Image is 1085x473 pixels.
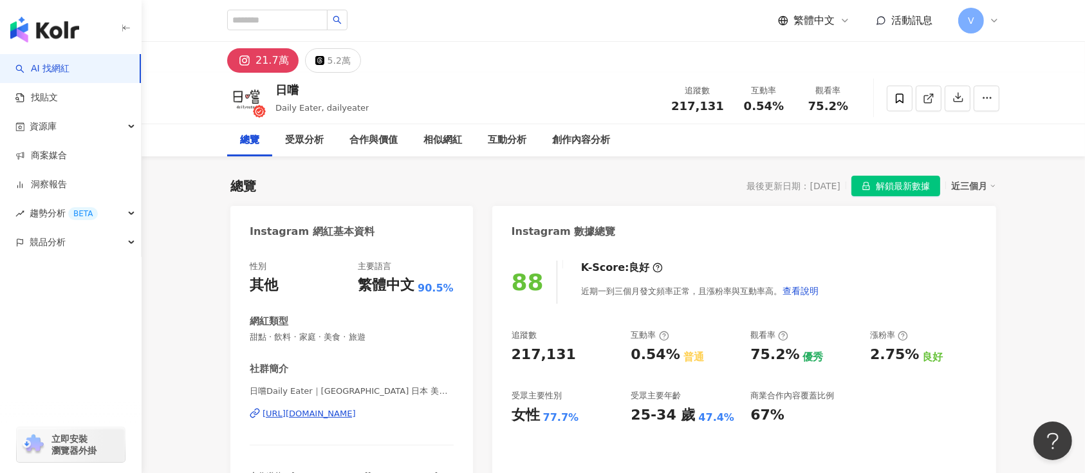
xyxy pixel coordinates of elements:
[671,99,724,113] span: 217,131
[747,181,840,191] div: 最後更新日期：[DATE]
[803,350,824,364] div: 優秀
[275,82,369,98] div: 日嚐
[512,390,562,402] div: 受眾主要性別
[744,100,784,113] span: 0.54%
[876,176,930,197] span: 解鎖最新數據
[891,14,932,26] span: 活動訊息
[10,17,79,42] img: logo
[51,433,97,456] span: 立即安裝 瀏覽器外掛
[671,84,724,97] div: 追蹤數
[851,176,940,196] button: 解鎖最新數據
[15,149,67,162] a: 商案媒合
[255,51,289,70] div: 21.7萬
[423,133,462,148] div: 相似網紅
[552,133,610,148] div: 創作內容分析
[250,315,288,328] div: 網紅類型
[951,178,996,194] div: 近三個月
[870,329,908,341] div: 漲粉率
[488,133,526,148] div: 互動分析
[739,84,788,97] div: 互動率
[631,345,680,365] div: 0.54%
[250,331,454,343] span: 甜點 · 飲料 · 家庭 · 美食 · 旅遊
[285,133,324,148] div: 受眾分析
[333,15,342,24] span: search
[349,133,398,148] div: 合作與價值
[305,48,361,73] button: 5.2萬
[631,405,695,425] div: 25-34 歲
[68,207,98,220] div: BETA
[30,228,66,257] span: 競品分析
[230,177,256,195] div: 總覽
[358,261,391,272] div: 主要語言
[418,281,454,295] span: 90.5%
[227,48,299,73] button: 21.7萬
[512,225,616,239] div: Instagram 數據總覽
[275,103,369,113] span: Daily Eater, dailyeater
[543,411,579,425] div: 77.7%
[358,275,414,295] div: 繁體中文
[512,405,540,425] div: 女性
[21,434,46,455] img: chrome extension
[30,199,98,228] span: 趨勢分析
[629,261,650,275] div: 良好
[250,275,278,295] div: 其他
[804,84,853,97] div: 觀看率
[750,329,788,341] div: 觀看率
[631,390,681,402] div: 受眾主要年齡
[750,345,799,365] div: 75.2%
[263,408,356,420] div: [URL][DOMAIN_NAME]
[328,51,351,70] div: 5.2萬
[15,209,24,218] span: rise
[240,133,259,148] div: 總覽
[631,329,669,341] div: 互動率
[15,91,58,104] a: 找貼文
[808,100,848,113] span: 75.2%
[782,278,819,304] button: 查看說明
[250,362,288,376] div: 社群簡介
[512,345,576,365] div: 217,131
[922,350,943,364] div: 良好
[581,278,819,304] div: 近期一到三個月發文頻率正常，且漲粉率與互動率高。
[250,408,454,420] a: [URL][DOMAIN_NAME]
[968,14,974,28] span: V
[783,286,819,296] span: 查看說明
[15,178,67,191] a: 洞察報告
[250,225,375,239] div: Instagram 網紅基本資料
[512,269,544,295] div: 88
[250,385,454,397] span: 日嚐Daily Eater｜[GEOGRAPHIC_DATA] 日本 美食旅遊 | dailyeater
[1034,422,1072,460] iframe: Help Scout Beacon - Open
[30,112,57,141] span: 資源庫
[699,411,735,425] div: 47.4%
[581,261,663,275] div: K-Score :
[870,345,919,365] div: 2.75%
[250,261,266,272] div: 性別
[512,329,537,341] div: 追蹤數
[862,181,871,190] span: lock
[793,14,835,28] span: 繁體中文
[750,390,834,402] div: 商業合作內容覆蓋比例
[227,79,266,118] img: KOL Avatar
[15,62,70,75] a: searchAI 找網紅
[17,427,125,462] a: chrome extension立即安裝 瀏覽器外掛
[750,405,784,425] div: 67%
[683,350,704,364] div: 普通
